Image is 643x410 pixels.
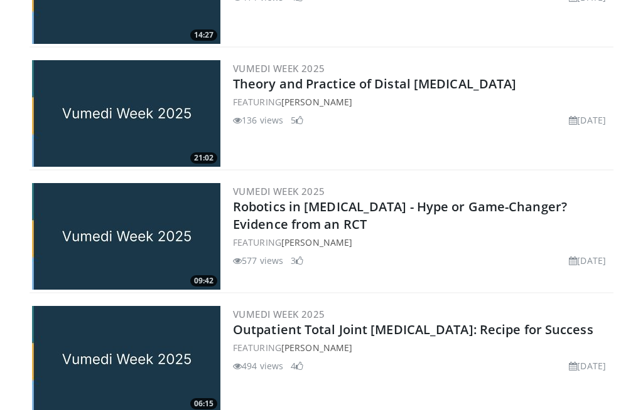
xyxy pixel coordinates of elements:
[233,236,611,249] div: FEATURING
[233,185,325,197] a: Vumedi Week 2025
[233,321,593,338] a: Outpatient Total Joint [MEDICAL_DATA]: Recipe for Success
[291,113,303,127] li: 5
[233,75,516,92] a: Theory and Practice of Distal [MEDICAL_DATA]
[569,113,606,127] li: [DATE]
[281,96,352,108] a: [PERSON_NAME]
[233,308,325,320] a: Vumedi Week 2025
[233,254,283,267] li: 577 views
[32,60,220,167] img: 00376a2a-df33-4357-8f72-5b9cd9908985.jpg.300x170_q85_crop-smart_upscale.jpg
[190,398,217,409] span: 06:15
[233,113,283,127] li: 136 views
[190,152,217,164] span: 21:02
[233,95,611,108] div: FEATURING
[233,198,567,233] a: Robotics in [MEDICAL_DATA] - Hype or Game-Changer? Evidence from an RCT
[233,359,283,372] li: 494 views
[32,183,220,290] a: 09:42
[569,359,606,372] li: [DATE]
[281,236,352,248] a: [PERSON_NAME]
[291,359,303,372] li: 4
[32,183,220,290] img: ac8e8238-165a-4ac4-92b1-6d6047489aa4.jpg.300x170_q85_crop-smart_upscale.jpg
[190,29,217,41] span: 14:27
[190,275,217,286] span: 09:42
[233,341,611,354] div: FEATURING
[569,254,606,267] li: [DATE]
[32,60,220,167] a: 21:02
[281,342,352,354] a: [PERSON_NAME]
[233,62,325,75] a: Vumedi Week 2025
[291,254,303,267] li: 3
